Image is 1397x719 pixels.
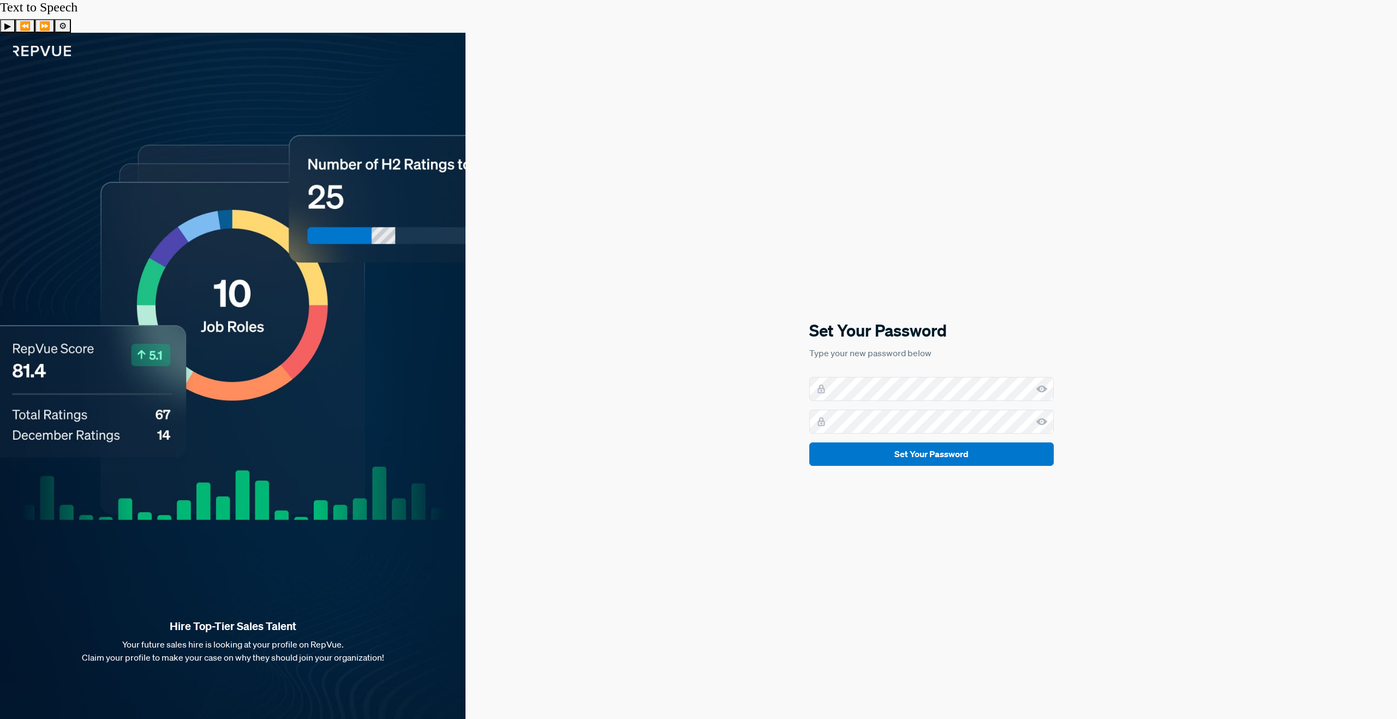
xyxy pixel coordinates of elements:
p: Type your new password below [809,346,1054,359]
strong: Hire Top-Tier Sales Talent [17,619,448,633]
button: Settings [55,19,71,33]
p: Your future sales hire is looking at your profile on RepVue. Claim your profile to make your case... [17,638,448,664]
button: Previous [15,19,35,33]
button: Set Your Password [809,442,1054,466]
h5: Set Your Password [809,319,1054,342]
button: Forward [35,19,55,33]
